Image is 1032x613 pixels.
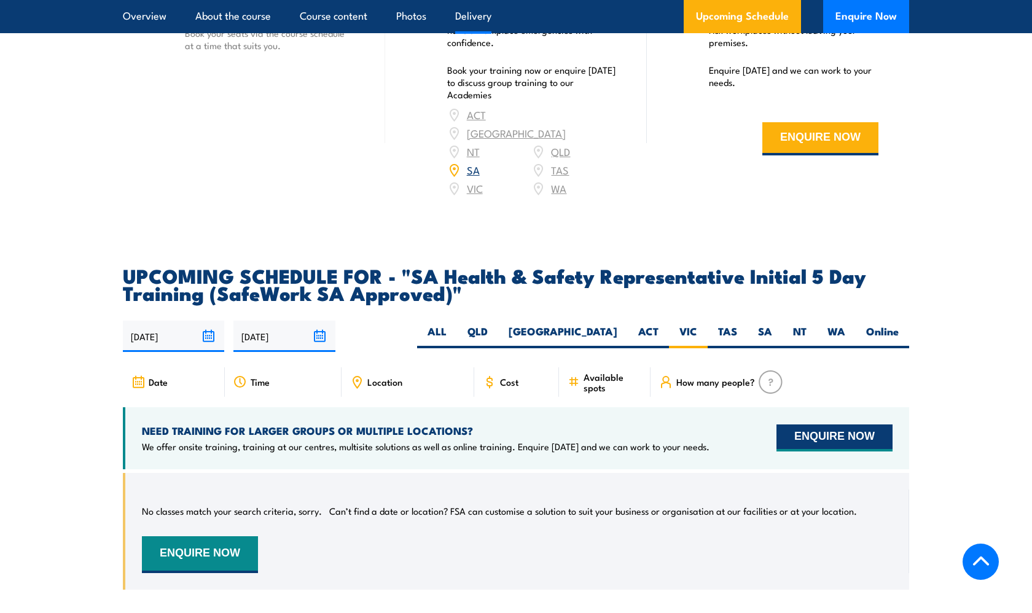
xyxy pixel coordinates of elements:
[329,505,857,517] p: Can’t find a date or location? FSA can customise a solution to suit your business or organisation...
[149,377,168,387] span: Date
[856,324,909,348] label: Online
[185,27,354,52] p: Book your seats via the course schedule at a time that suits you.
[142,440,709,453] p: We offer onsite training, training at our centres, multisite solutions as well as online training...
[447,64,617,101] p: Book your training now or enquire [DATE] to discuss group training to our Academies
[669,324,708,348] label: VIC
[367,377,402,387] span: Location
[251,377,270,387] span: Time
[748,324,783,348] label: SA
[233,321,335,352] input: To date
[817,324,856,348] label: WA
[142,536,258,573] button: ENQUIRE NOW
[708,324,748,348] label: TAS
[142,505,322,517] p: No classes match your search criteria, sorry.
[676,377,755,387] span: How many people?
[123,267,909,301] h2: UPCOMING SCHEDULE FOR - "SA Health & Safety Representative Initial 5 Day Training (SafeWork SA Ap...
[628,324,669,348] label: ACT
[709,64,878,88] p: Enquire [DATE] and we can work to your needs.
[776,424,893,451] button: ENQUIRE NOW
[498,324,628,348] label: [GEOGRAPHIC_DATA]
[762,122,878,155] button: ENQUIRE NOW
[783,324,817,348] label: NT
[142,424,709,437] h4: NEED TRAINING FOR LARGER GROUPS OR MULTIPLE LOCATIONS?
[123,321,224,352] input: From date
[500,377,518,387] span: Cost
[584,372,642,392] span: Available spots
[467,162,480,177] a: SA
[457,324,498,348] label: QLD
[417,324,457,348] label: ALL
